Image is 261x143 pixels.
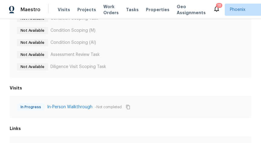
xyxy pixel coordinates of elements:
span: Geo Assignments [177,4,206,16]
p: Diligence Visit Scoping Task [50,64,106,70]
p: Assessment Review Task [50,52,100,58]
p: - Not completed [95,105,122,109]
span: Work Orders [103,4,119,16]
span: Properties [146,7,169,13]
p: Condition Scoping (AI) [50,40,96,46]
span: In Progress [18,104,43,110]
span: Not Available [18,52,47,58]
span: Not Available [18,28,47,34]
span: Visits [58,7,70,13]
p: Condition Scoping (M) [50,28,95,34]
span: Tasks [126,8,139,12]
span: Maestro [21,7,40,13]
span: Not Available [18,40,47,46]
span: Not Available [18,64,47,70]
h6: Visits [10,85,251,91]
span: Projects [77,7,96,13]
button: Copy Visit ID [124,103,132,111]
h6: Links [10,125,251,132]
a: In-Person Walkthrough [47,104,92,110]
div: 18 [217,2,221,8]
